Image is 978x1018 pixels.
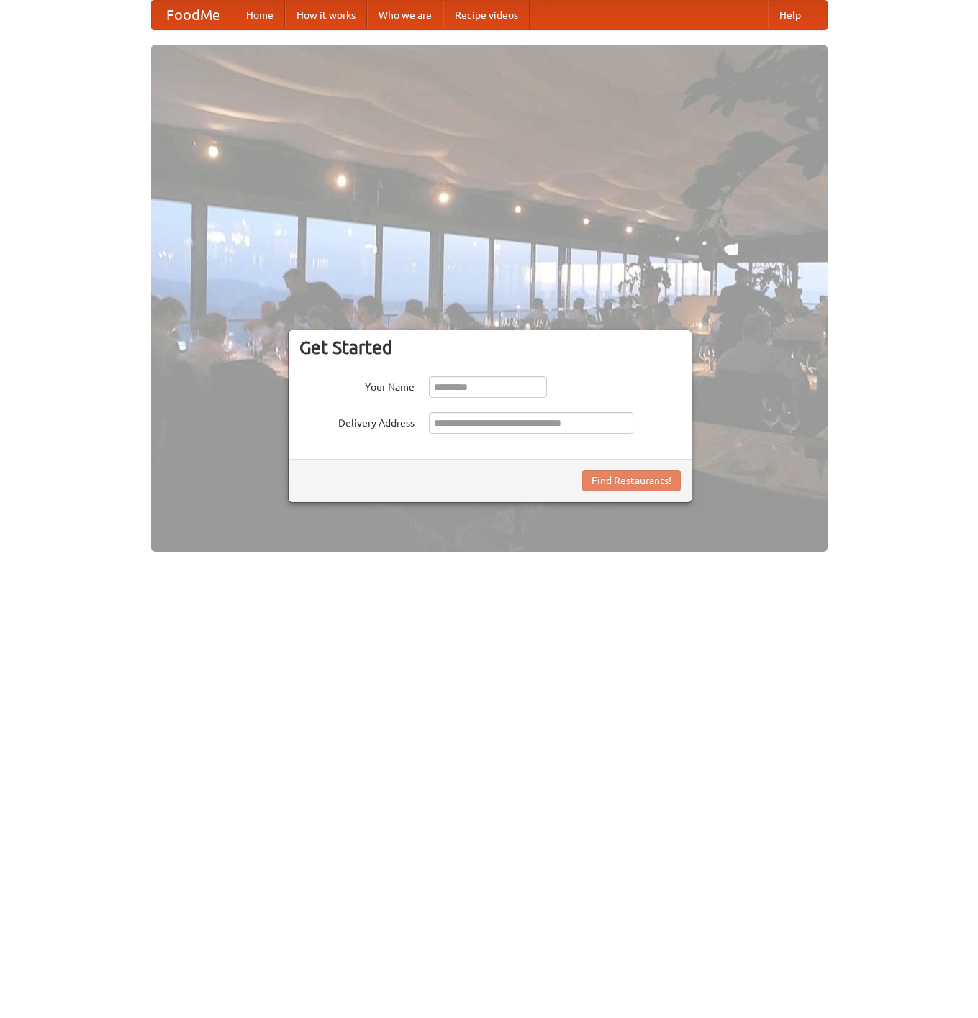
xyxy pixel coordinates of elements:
[443,1,530,29] a: Recipe videos
[582,470,681,491] button: Find Restaurants!
[152,1,235,29] a: FoodMe
[367,1,443,29] a: Who we are
[235,1,285,29] a: Home
[285,1,367,29] a: How it works
[299,412,415,430] label: Delivery Address
[299,337,681,358] h3: Get Started
[768,1,812,29] a: Help
[299,376,415,394] label: Your Name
